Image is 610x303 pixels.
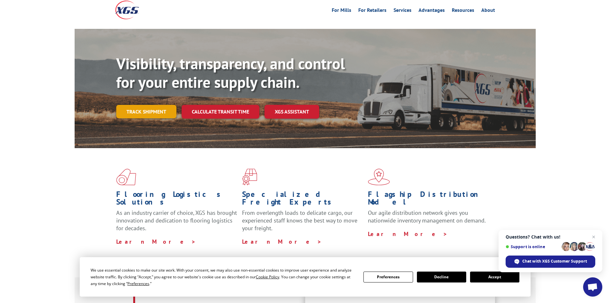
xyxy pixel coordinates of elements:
a: For Mills [332,8,351,15]
a: Learn More > [116,238,196,245]
div: Open chat [583,277,602,297]
a: Services [394,8,411,15]
a: XGS ASSISTANT [264,105,319,119]
div: Chat with XGS Customer Support [506,256,595,268]
span: Chat with XGS Customer Support [522,258,587,264]
a: Learn More > [368,230,448,238]
button: Decline [417,272,466,282]
a: About [481,8,495,15]
div: Cookie Consent Prompt [80,257,531,297]
a: Resources [452,8,474,15]
span: As an industry carrier of choice, XGS has brought innovation and dedication to flooring logistics... [116,209,237,232]
a: Learn More > [242,238,322,245]
button: Preferences [363,272,413,282]
img: xgs-icon-flagship-distribution-model-red [368,169,390,185]
img: xgs-icon-total-supply-chain-intelligence-red [116,169,136,185]
b: Visibility, transparency, and control for your entire supply chain. [116,54,345,92]
a: For Retailers [358,8,386,15]
img: xgs-icon-focused-on-flooring-red [242,169,257,185]
a: Advantages [419,8,445,15]
span: Cookie Policy [256,274,279,280]
p: From overlength loads to delicate cargo, our experienced staff knows the best way to move your fr... [242,209,363,238]
span: Preferences [127,281,149,286]
h1: Specialized Freight Experts [242,190,363,209]
div: We use essential cookies to make our site work. With your consent, we may also use non-essential ... [91,267,356,287]
span: Our agile distribution network gives you nationwide inventory management on demand. [368,209,486,224]
span: Questions? Chat with us! [506,234,595,240]
a: Calculate transit time [182,105,259,119]
h1: Flagship Distribution Model [368,190,489,209]
span: Support is online [506,244,559,249]
a: Track shipment [116,105,176,118]
button: Accept [470,272,519,282]
h1: Flooring Logistics Solutions [116,190,237,209]
span: Close chat [590,233,598,241]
